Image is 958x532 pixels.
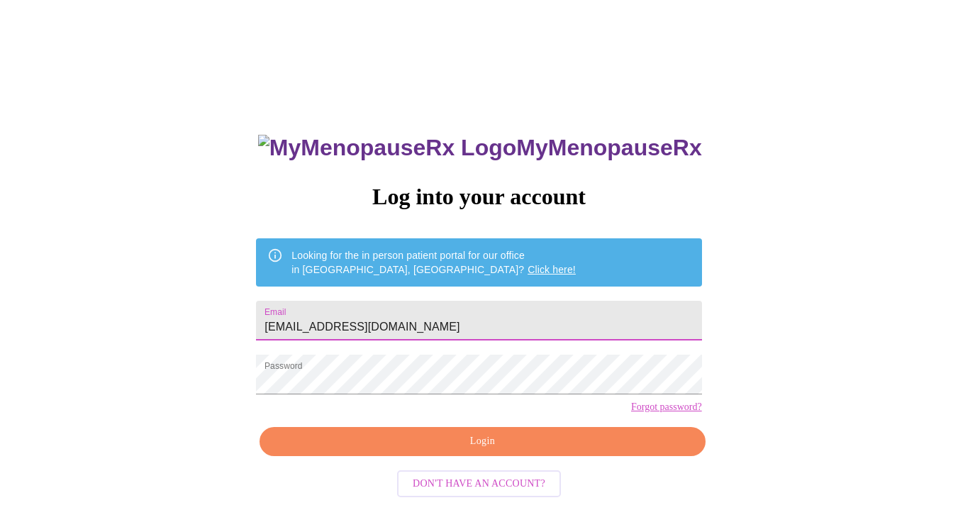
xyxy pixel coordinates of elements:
a: Forgot password? [631,401,702,413]
button: Login [260,427,705,456]
h3: MyMenopauseRx [258,135,702,161]
span: Don't have an account? [413,475,545,493]
h3: Log into your account [256,184,701,210]
button: Don't have an account? [397,470,561,498]
span: Login [276,433,689,450]
div: Looking for the in person patient portal for our office in [GEOGRAPHIC_DATA], [GEOGRAPHIC_DATA]? [291,243,576,282]
a: Click here! [528,264,576,275]
a: Don't have an account? [394,476,564,488]
img: MyMenopauseRx Logo [258,135,516,161]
